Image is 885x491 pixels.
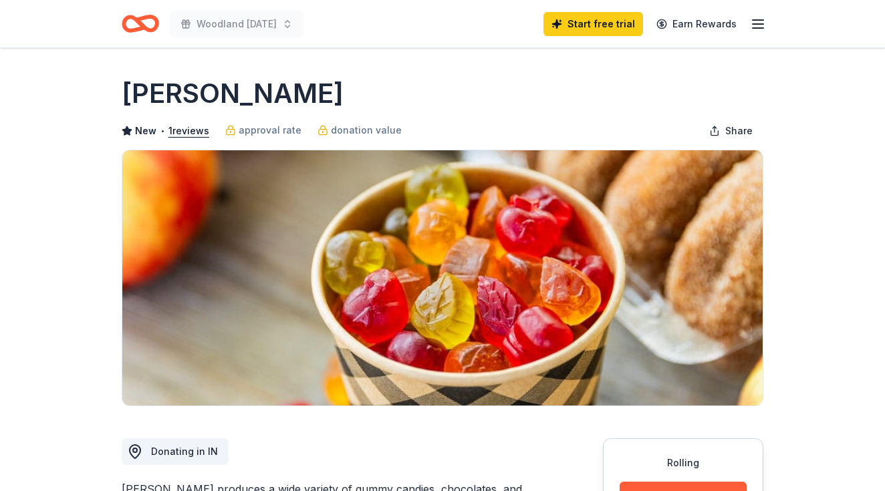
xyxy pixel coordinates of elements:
[135,123,156,139] span: New
[225,122,301,138] a: approval rate
[699,118,763,144] button: Share
[239,122,301,138] span: approval rate
[160,126,165,136] span: •
[122,150,763,405] img: Image for Albanese
[168,123,209,139] button: 1reviews
[122,8,159,39] a: Home
[648,12,745,36] a: Earn Rewards
[170,11,303,37] button: Woodland [DATE]
[620,455,747,471] div: Rolling
[122,75,344,112] h1: [PERSON_NAME]
[151,446,218,457] span: Donating in IN
[318,122,402,138] a: donation value
[543,12,643,36] a: Start free trial
[331,122,402,138] span: donation value
[725,123,753,139] span: Share
[197,16,277,32] span: Woodland [DATE]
